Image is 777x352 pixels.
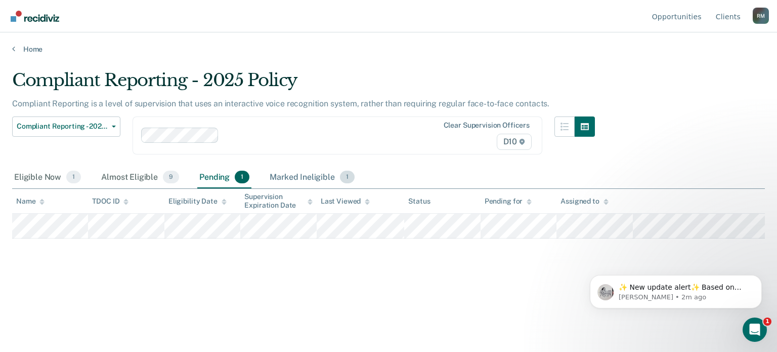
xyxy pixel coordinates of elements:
[340,171,355,184] span: 1
[575,254,777,325] iframe: Intercom notifications message
[66,171,81,184] span: 1
[11,11,59,22] img: Recidiviz
[753,8,769,24] button: Profile dropdown button
[268,167,357,189] div: Marked Ineligible1
[12,45,765,54] a: Home
[497,134,532,150] span: D10
[321,197,370,206] div: Last Viewed
[244,192,312,210] div: Supervision Expiration Date
[16,197,45,206] div: Name
[168,197,227,206] div: Eligibility Date
[753,8,769,24] div: R M
[92,197,128,206] div: TDOC ID
[17,122,108,131] span: Compliant Reporting - 2025 Policy
[12,167,83,189] div: Eligible Now1
[560,197,608,206] div: Assigned to
[44,39,175,48] p: Message from Kim, sent 2m ago
[444,121,530,130] div: Clear supervision officers
[763,318,771,326] span: 1
[99,167,181,189] div: Almost Eligible9
[485,197,532,206] div: Pending for
[163,171,179,184] span: 9
[12,70,595,99] div: Compliant Reporting - 2025 Policy
[743,318,767,342] iframe: Intercom live chat
[12,99,549,108] p: Compliant Reporting is a level of supervision that uses an interactive voice recognition system, ...
[44,29,174,229] span: ✨ New update alert✨ Based on your feedback, we've made a few updates we wanted to share. 1. We ha...
[197,167,251,189] div: Pending1
[408,197,430,206] div: Status
[235,171,249,184] span: 1
[12,116,120,137] button: Compliant Reporting - 2025 Policy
